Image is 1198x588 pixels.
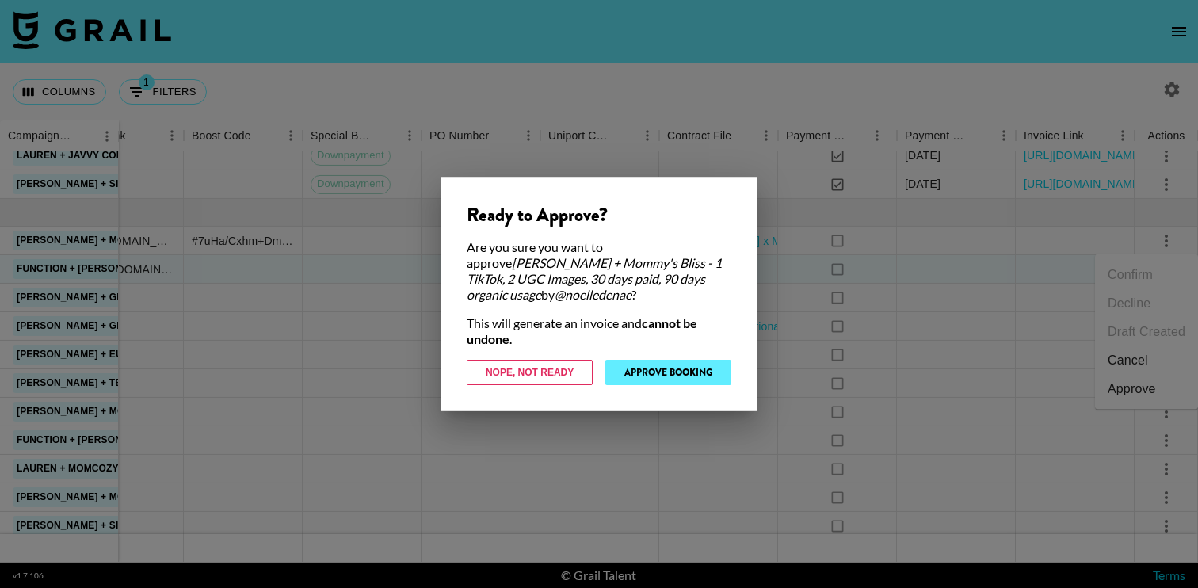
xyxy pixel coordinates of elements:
[467,315,731,347] div: This will generate an invoice and .
[605,360,731,385] button: Approve Booking
[467,203,731,227] div: Ready to Approve?
[467,360,593,385] button: Nope, Not Ready
[555,287,631,302] em: @ noelledenae
[467,255,722,302] em: [PERSON_NAME] + Mommy's Bliss - 1 TikTok, 2 UGC Images, 30 days paid, 90 days organic usage
[467,239,731,303] div: Are you sure you want to approve by ?
[467,315,697,346] strong: cannot be undone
